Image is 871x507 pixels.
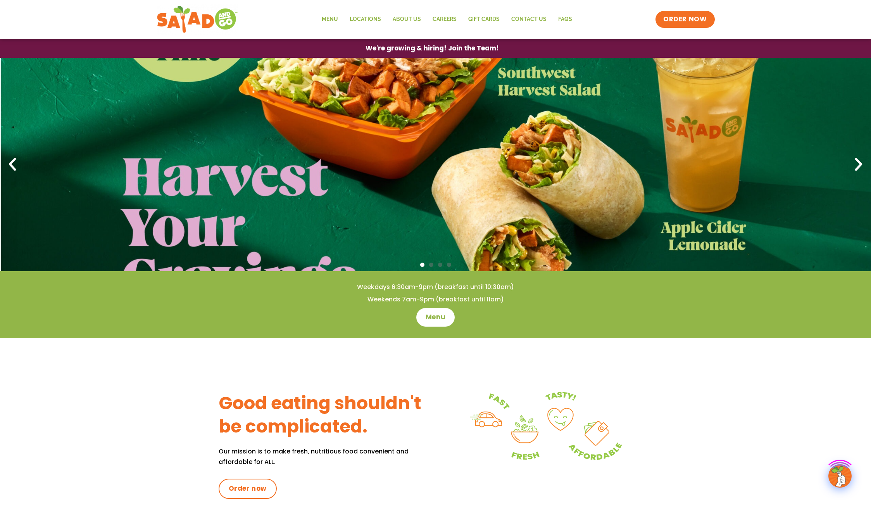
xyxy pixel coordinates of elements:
span: Go to slide 1 [420,263,424,267]
a: Careers [427,10,462,28]
span: We're growing & hiring! Join the Team! [366,45,499,52]
span: Go to slide 3 [438,263,442,267]
span: Go to slide 4 [447,263,451,267]
a: Locations [344,10,387,28]
a: We're growing & hiring! Join the Team! [354,39,511,57]
span: Menu [426,313,445,322]
a: Menu [416,308,455,327]
span: ORDER NOW [663,15,707,24]
a: ORDER NOW [655,11,714,28]
a: Contact Us [505,10,552,28]
a: GIFT CARDS [462,10,505,28]
p: Our mission is to make fresh, nutritious food convenient and affordable for ALL. [219,446,436,467]
a: About Us [387,10,427,28]
div: Previous slide [4,156,21,173]
a: Order now [219,479,277,499]
nav: Menu [316,10,578,28]
h3: Good eating shouldn't be complicated. [219,392,436,438]
div: Next slide [850,156,867,173]
h4: Weekdays 6:30am-9pm (breakfast until 10:30am) [16,283,855,291]
span: Order now [229,484,267,493]
a: FAQs [552,10,578,28]
h4: Weekends 7am-9pm (breakfast until 11am) [16,295,855,304]
span: Go to slide 2 [429,263,433,267]
img: new-SAG-logo-768×292 [157,4,238,35]
a: Menu [316,10,344,28]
